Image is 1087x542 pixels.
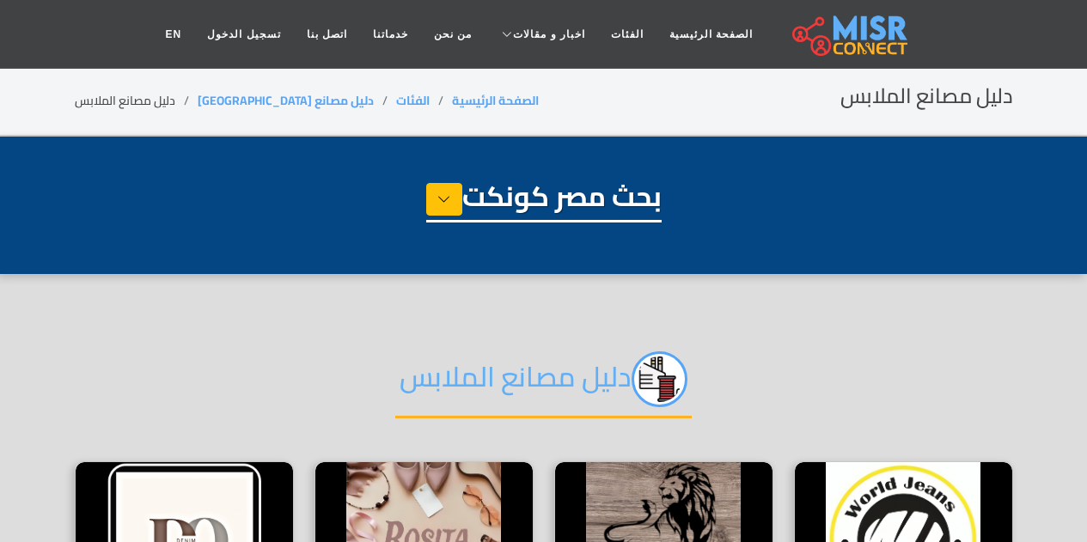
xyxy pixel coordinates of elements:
[598,18,656,51] a: الفئات
[360,18,421,51] a: خدماتنا
[194,18,293,51] a: تسجيل الدخول
[452,89,539,112] a: الصفحة الرئيسية
[198,89,374,112] a: دليل مصانع [GEOGRAPHIC_DATA]
[75,92,198,110] li: دليل مصانع الملابس
[153,18,195,51] a: EN
[485,18,598,51] a: اخبار و مقالات
[294,18,360,51] a: اتصل بنا
[632,351,687,407] img: jc8qEEzyi89FPzAOrPPq.png
[396,89,430,112] a: الفئات
[395,351,692,418] h2: دليل مصانع الملابس
[792,13,907,56] img: main.misr_connect
[426,180,662,222] h1: بحث مصر كونكت
[513,27,585,42] span: اخبار و مقالات
[656,18,766,51] a: الصفحة الرئيسية
[421,18,485,51] a: من نحن
[840,84,1013,109] h2: دليل مصانع الملابس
